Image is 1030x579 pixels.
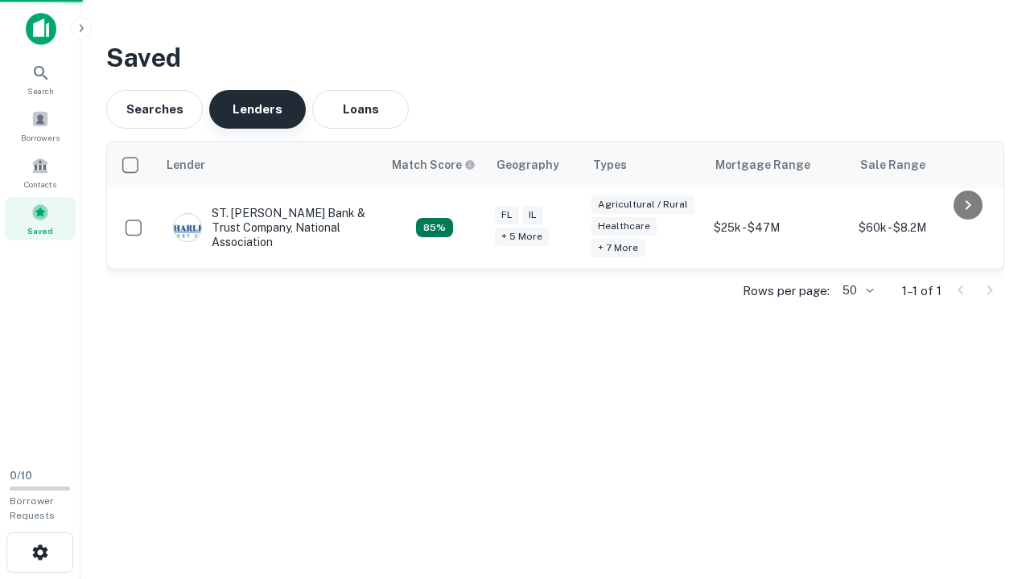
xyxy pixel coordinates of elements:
div: Sale Range [860,155,925,175]
p: Rows per page: [743,281,830,301]
div: 50 [836,279,876,302]
th: Types [583,142,706,187]
th: Lender [157,142,382,187]
button: Searches [106,90,203,129]
h6: Match Score [392,156,472,174]
button: Lenders [209,90,306,129]
div: Agricultural / Rural [591,195,694,214]
a: Search [5,57,76,101]
p: 1–1 of 1 [902,281,941,301]
th: Sale Range [851,142,995,187]
span: Saved [27,224,53,237]
span: Contacts [24,178,56,191]
h3: Saved [106,39,1004,77]
td: $25k - $47M [706,187,851,269]
div: ST. [PERSON_NAME] Bank & Trust Company, National Association [173,206,366,250]
span: Search [27,84,54,97]
td: $60k - $8.2M [851,187,995,269]
span: Borrower Requests [10,495,55,521]
a: Contacts [5,150,76,194]
button: Loans [312,90,409,129]
span: Borrowers [21,131,60,144]
img: picture [174,214,201,241]
th: Mortgage Range [706,142,851,187]
div: IL [522,206,543,224]
th: Geography [487,142,583,187]
div: + 7 more [591,239,645,257]
span: 0 / 10 [10,470,32,482]
iframe: Chat Widget [950,450,1030,528]
div: Capitalize uses an advanced AI algorithm to match your search with the best lender. The match sco... [392,156,476,174]
img: capitalize-icon.png [26,13,56,45]
a: Saved [5,197,76,240]
div: Types [593,155,627,175]
div: Geography [496,155,559,175]
div: Capitalize uses an advanced AI algorithm to match your search with the best lender. The match sco... [416,218,453,237]
th: Capitalize uses an advanced AI algorithm to match your search with the best lender. The match sco... [382,142,487,187]
div: Healthcare [591,217,657,236]
div: Lender [167,155,205,175]
div: + 5 more [495,228,549,246]
a: Borrowers [5,104,76,147]
div: FL [495,206,519,224]
div: Mortgage Range [715,155,810,175]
